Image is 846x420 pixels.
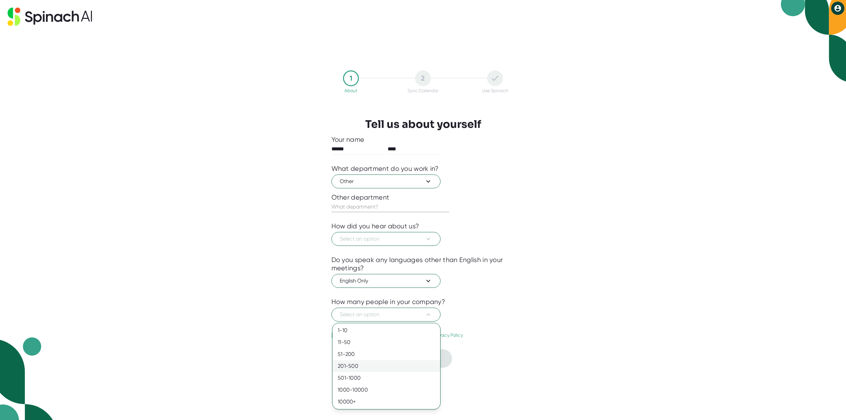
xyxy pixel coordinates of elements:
div: 51-200 [332,348,440,360]
div: 201-500 [332,360,440,372]
div: 11-50 [332,336,440,348]
div: 1000-10000 [332,384,440,396]
div: 501-1000 [332,372,440,384]
div: 1-10 [332,325,440,336]
div: 10000+ [332,396,440,408]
